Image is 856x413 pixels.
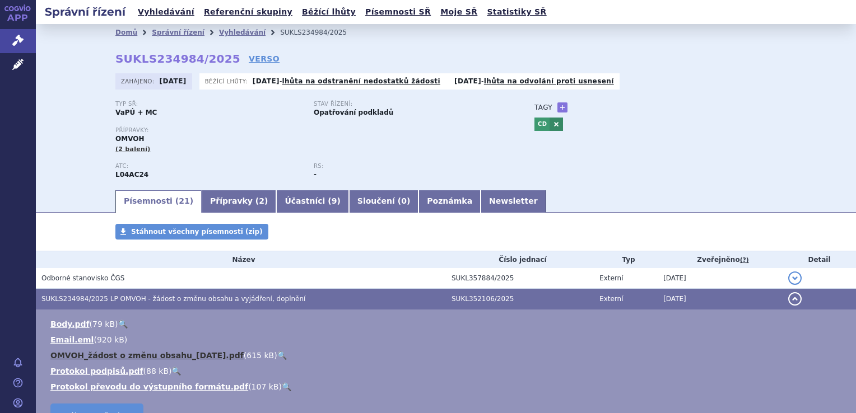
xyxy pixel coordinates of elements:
span: 21 [179,196,189,205]
a: Email.eml [50,335,94,344]
li: ( ) [50,318,845,330]
span: Externí [599,295,623,303]
span: (2 balení) [115,146,151,153]
li: SUKLS234984/2025 [280,24,361,41]
span: 107 kB [252,382,279,391]
li: ( ) [50,350,845,361]
a: 🔍 [118,320,128,328]
a: Protokol převodu do výstupního formátu.pdf [50,382,248,391]
span: SUKLS234984/2025 LP OMVOH - žádost o změnu obsahu a vyjádření, doplnění [41,295,305,303]
p: Typ SŘ: [115,101,303,107]
button: detail [788,292,802,306]
span: 920 kB [97,335,124,344]
a: Sloučení (0) [349,190,418,213]
p: RS: [314,163,501,170]
a: Newsletter [481,190,546,213]
td: SUKL357884/2025 [446,268,594,289]
span: 79 kB [92,320,115,328]
p: - [253,77,440,86]
a: VERSO [249,53,280,64]
h3: Tagy [534,101,552,114]
a: OMVOH_žádost o změnu obsahu_[DATE].pdf [50,351,244,360]
strong: SUKLS234984/2025 [115,52,240,65]
span: 88 kB [146,367,169,376]
a: Vyhledávání [134,4,198,20]
a: 🔍 [282,382,291,391]
h2: Správní řízení [36,4,134,20]
span: 615 kB [246,351,274,360]
th: Zveřejněno [658,251,783,268]
a: 🔍 [277,351,287,360]
a: + [557,102,567,112]
span: Externí [599,274,623,282]
a: Referenční skupiny [201,4,296,20]
strong: [DATE] [253,77,280,85]
li: ( ) [50,365,845,377]
span: Zahájeno: [121,77,156,86]
span: 9 [332,196,337,205]
button: detail [788,271,802,285]
a: CD [534,118,550,131]
a: Účastníci (9) [276,190,348,213]
span: Běžící lhůty: [205,77,250,86]
a: lhůta na odstranění nedostatků žádosti [282,77,440,85]
abbr: (?) [740,256,749,264]
p: Stav řízení: [314,101,501,107]
a: Poznámka [418,190,481,213]
strong: VaPÚ + MC [115,109,157,116]
a: Protokol podpisů.pdf [50,367,143,376]
a: Běžící lhůty [299,4,359,20]
a: 🔍 [171,367,181,376]
strong: Opatřování podkladů [314,109,393,116]
span: Odborné stanovisko ČGS [41,274,124,282]
th: Číslo jednací [446,251,594,268]
th: Typ [594,251,658,268]
td: [DATE] [658,289,783,309]
a: Přípravky (2) [202,190,276,213]
li: ( ) [50,334,845,345]
span: OMVOH [115,135,144,143]
a: Správní řízení [152,29,204,36]
a: Body.pdf [50,320,90,328]
a: Statistiky SŘ [483,4,550,20]
a: Vyhledávání [219,29,266,36]
span: 0 [401,196,407,205]
th: Detail [783,251,856,268]
a: Domů [115,29,137,36]
span: Stáhnout všechny písemnosti (zip) [131,228,263,236]
td: [DATE] [658,268,783,289]
li: ( ) [50,381,845,392]
a: Stáhnout všechny písemnosti (zip) [115,224,268,240]
p: ATC: [115,163,303,170]
strong: MIRIKIZUMAB [115,171,148,179]
td: SUKL352106/2025 [446,289,594,309]
p: - [454,77,614,86]
a: Písemnosti (21) [115,190,202,213]
span: 2 [259,196,264,205]
a: Moje SŘ [437,4,481,20]
p: Přípravky: [115,127,512,134]
a: lhůta na odvolání proti usnesení [484,77,614,85]
strong: [DATE] [160,77,187,85]
strong: [DATE] [454,77,481,85]
strong: - [314,171,317,179]
th: Název [36,251,446,268]
a: Písemnosti SŘ [362,4,434,20]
